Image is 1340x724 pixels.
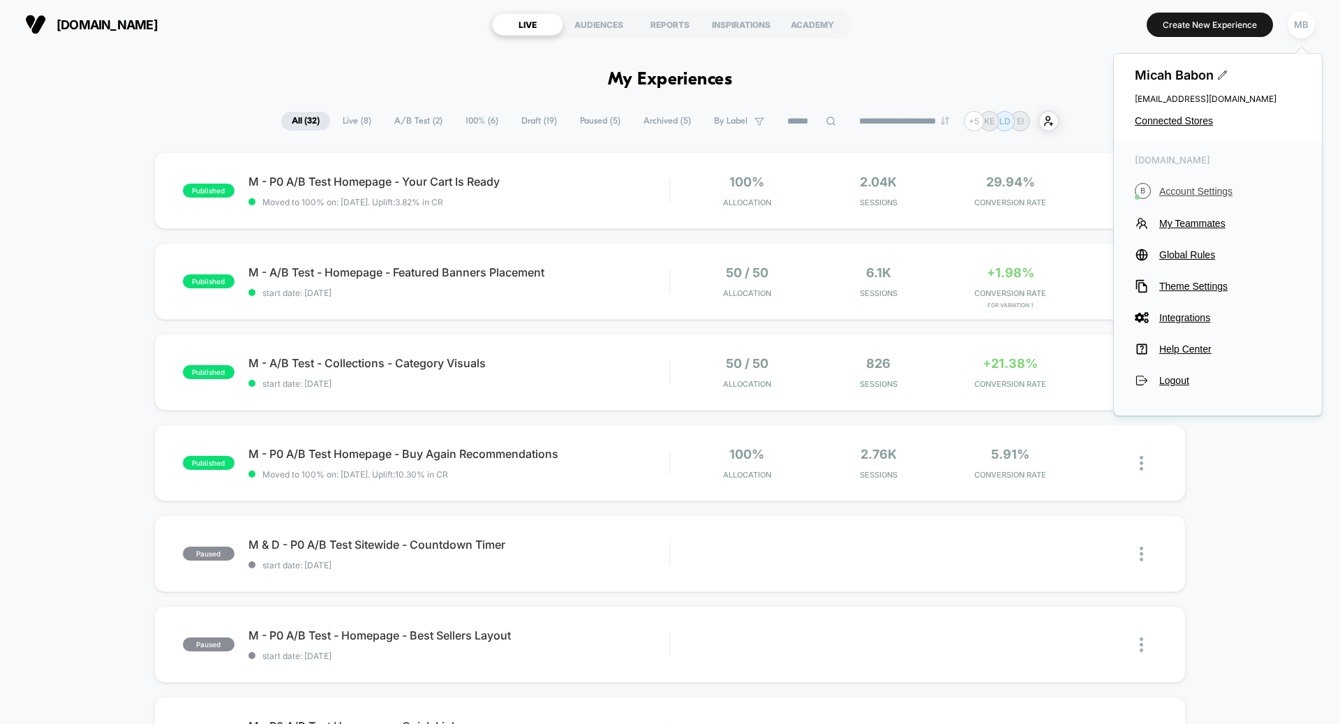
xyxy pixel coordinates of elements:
[25,14,46,35] img: Visually logo
[1135,115,1301,126] button: Connected Stores
[1135,94,1301,104] span: [EMAIL_ADDRESS][DOMAIN_NAME]
[248,447,669,461] span: M - P0 A/B Test Homepage - Buy Again Recommendations
[384,112,453,131] span: A/B Test ( 2 )
[1283,10,1319,39] button: MB
[723,379,771,389] span: Allocation
[860,175,897,189] span: 2.04k
[1159,375,1301,386] span: Logout
[511,112,567,131] span: Draft ( 19 )
[608,70,733,90] h1: My Experiences
[1135,68,1301,82] span: Micah Babon
[1135,183,1301,199] button: BAccount Settings
[948,288,1073,298] span: CONVERSION RATE
[21,13,162,36] button: [DOMAIN_NAME]
[1135,183,1151,199] i: B
[948,470,1073,480] span: CONVERSION RATE
[563,13,634,36] div: AUDIENCES
[1147,13,1273,37] button: Create New Experience
[1135,216,1301,230] button: My Teammates
[948,198,1073,207] span: CONVERSION RATE
[1159,281,1301,292] span: Theme Settings
[281,112,330,131] span: All ( 32 )
[999,116,1011,126] p: LD
[986,175,1035,189] span: 29.94%
[1135,154,1301,165] span: [DOMAIN_NAME]
[183,274,234,288] span: published
[1135,342,1301,356] button: Help Center
[1135,248,1301,262] button: Global Rules
[983,356,1038,371] span: +21.38%
[248,265,669,279] span: M - A/B Test - Homepage - Featured Banners Placement
[262,197,443,207] span: Moved to 100% on: [DATE] . Uplift: 3.82% in CR
[706,13,777,36] div: INSPIRATIONS
[455,112,509,131] span: 100% ( 6 )
[777,13,848,36] div: ACADEMY
[1140,547,1143,561] img: close
[1135,311,1301,325] button: Integrations
[817,288,941,298] span: Sessions
[248,628,669,642] span: M - P0 A/B Test - Homepage - Best Sellers Layout
[248,175,669,189] span: M - P0 A/B Test Homepage - Your Cart Is Ready
[1159,249,1301,260] span: Global Rules
[183,184,234,198] span: published
[1159,218,1301,229] span: My Teammates
[262,469,448,480] span: Moved to 100% on: [DATE] . Uplift: 10.30% in CR
[248,538,669,552] span: M & D - P0 A/B Test Sitewide - Countdown Timer
[714,116,747,126] span: By Label
[866,356,891,371] span: 826
[183,547,234,561] span: paused
[726,265,768,280] span: 50 / 50
[987,265,1034,280] span: +1.98%
[1288,11,1315,38] div: MB
[1159,312,1301,323] span: Integrations
[726,356,768,371] span: 50 / 50
[183,365,234,379] span: published
[984,116,995,126] p: KE
[1135,374,1301,387] button: Logout
[248,560,669,570] span: start date: [DATE]
[633,112,701,131] span: Archived ( 5 )
[723,198,771,207] span: Allocation
[569,112,631,131] span: Paused ( 5 )
[1135,279,1301,293] button: Theme Settings
[948,302,1073,309] span: for Variation 1
[729,175,764,189] span: 100%
[964,111,984,131] div: + 5
[1140,637,1143,652] img: close
[57,17,158,32] span: [DOMAIN_NAME]
[248,288,669,298] span: start date: [DATE]
[723,288,771,298] span: Allocation
[1159,343,1301,355] span: Help Center
[492,13,563,36] div: LIVE
[183,637,234,651] span: paused
[723,470,771,480] span: Allocation
[861,447,897,461] span: 2.76k
[1017,116,1024,126] p: EI
[248,356,669,370] span: M - A/B Test - Collections - Category Visuals
[248,651,669,661] span: start date: [DATE]
[183,456,234,470] span: published
[1140,456,1143,471] img: close
[941,117,949,125] img: end
[948,379,1073,389] span: CONVERSION RATE
[729,447,764,461] span: 100%
[1159,186,1301,197] span: Account Settings
[248,378,669,389] span: start date: [DATE]
[817,470,941,480] span: Sessions
[817,379,941,389] span: Sessions
[991,447,1029,461] span: 5.91%
[866,265,891,280] span: 6.1k
[332,112,382,131] span: Live ( 8 )
[817,198,941,207] span: Sessions
[634,13,706,36] div: REPORTS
